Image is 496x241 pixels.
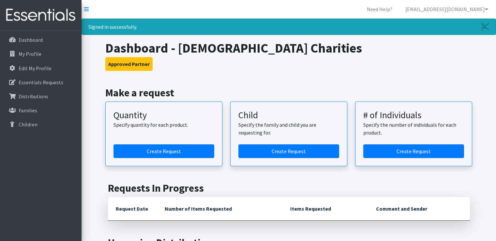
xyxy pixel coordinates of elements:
[108,182,470,194] h2: Requests In Progress
[282,197,368,221] th: Items Requested
[113,121,214,129] p: Specify quantity for each product.
[105,57,153,71] button: Approved Partner
[3,90,79,103] a: Distributions
[108,197,157,221] th: Request Date
[19,65,52,72] p: Edit My Profile
[105,87,472,99] h2: Make a request
[113,144,214,158] a: Create a request by quantity
[19,79,63,86] p: Essentials Requests
[3,62,79,75] a: Edit My Profile
[368,197,470,221] th: Comment and Sender
[105,40,472,56] h1: Dashboard - [DEMOGRAPHIC_DATA] Charities
[19,37,43,43] p: Dashboard
[400,3,493,16] a: [EMAIL_ADDRESS][DOMAIN_NAME]
[3,33,79,46] a: Dashboard
[3,118,79,131] a: Children
[19,107,37,114] p: Families
[475,19,496,35] a: Close
[157,197,283,221] th: Number of Items Requested
[19,51,41,57] p: My Profile
[19,121,38,128] p: Children
[19,93,48,100] p: Distributions
[3,104,79,117] a: Families
[362,3,398,16] a: Need Help?
[113,110,214,121] h3: Quantity
[3,4,79,26] img: HumanEssentials
[363,144,464,158] a: Create a request by number of individuals
[238,121,339,137] p: Specify the family and child you are requesting for.
[363,121,464,137] p: Specify the number of individuals for each product.
[3,47,79,60] a: My Profile
[363,110,464,121] h3: # of Individuals
[238,144,339,158] a: Create a request for a child or family
[238,110,339,121] h3: Child
[82,19,496,35] div: Signed in successfully.
[3,76,79,89] a: Essentials Requests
